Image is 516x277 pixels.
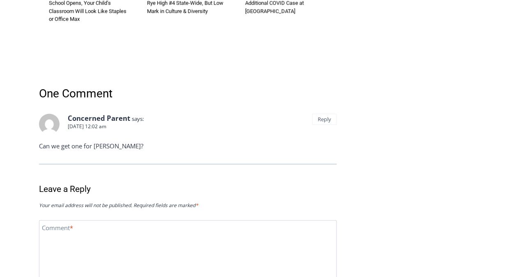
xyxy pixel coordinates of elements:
[39,85,337,102] h2: One Comment
[42,224,73,235] label: Comment
[133,202,198,209] span: Required fields are marked
[39,202,132,209] span: Your email address will not be published.
[68,113,130,123] b: Concerned Parent
[312,114,337,125] a: Reply to Concerned Parent
[68,123,106,130] a: [DATE] 12:02 am
[132,115,144,122] span: says:
[39,141,337,151] p: Can we get one for [PERSON_NAME]?
[39,183,337,196] h3: Leave a Reply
